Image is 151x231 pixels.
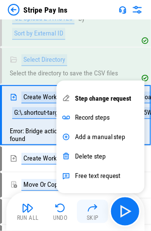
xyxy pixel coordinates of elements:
[21,92,72,104] div: Create Workbook
[132,4,143,16] img: Settings menu
[87,215,99,221] div: Skip
[75,114,110,122] div: Record steps
[45,200,76,223] button: Undo
[22,202,34,214] img: Run All
[2,125,150,144] div: Error: Bridge action: is_directory_exists was not found
[75,153,106,160] div: Delete step
[75,94,132,102] div: Step change request
[21,153,72,165] div: Create Workbook
[21,54,67,66] div: Select Directory
[75,172,121,180] div: Free text request
[21,179,80,191] div: Move Or Copy Sheet
[17,215,39,221] div: Run All
[117,204,133,219] img: Main button
[10,54,131,77] div: Select the directory to save the CSV files
[75,133,126,141] div: Add a manual step
[23,5,67,15] div: Stripe Pay Ins
[87,202,98,214] img: Skip
[12,28,65,40] div: Sort by External ID
[53,215,68,221] div: Undo
[8,4,19,16] img: Back
[12,200,43,223] button: Run All
[119,6,127,14] img: Support
[55,202,66,214] img: Undo
[77,200,108,223] button: Skip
